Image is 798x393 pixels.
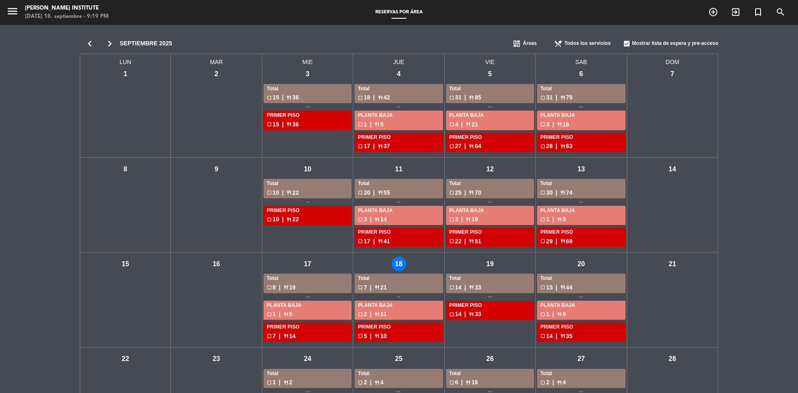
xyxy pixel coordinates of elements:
[540,302,622,310] div: PLANTA BAJA
[540,144,545,149] span: check_box_outline_blank
[623,40,631,47] span: check_box
[449,283,531,292] div: 14 33
[267,180,348,188] div: Total
[574,257,589,271] div: 20
[464,93,466,102] span: |
[540,323,622,331] div: PRIMER PISO
[536,54,627,67] span: SAB
[267,215,348,224] div: 10 22
[300,67,315,82] div: 3
[464,237,466,246] span: |
[358,215,439,224] div: 3 14
[358,237,439,246] div: 17 41
[557,122,562,127] span: restaurant
[279,283,281,292] span: |
[358,370,439,378] div: Total
[560,285,565,290] span: restaurant
[540,285,545,290] span: check_box_outline_blank
[358,228,439,237] div: PRIMER PISO
[118,352,133,366] div: 22
[374,122,379,127] span: restaurant
[286,122,291,127] span: restaurant
[483,257,497,271] div: 19
[540,111,622,120] div: PLANTA BAJA
[483,352,497,366] div: 26
[560,334,565,339] span: restaurant
[370,378,372,387] span: |
[540,378,622,387] div: 2 4
[449,207,531,215] div: PLANTA BAJA
[574,162,589,176] div: 13
[574,352,589,366] div: 27
[560,239,565,244] span: restaurant
[461,378,463,387] span: |
[392,352,406,366] div: 25
[378,190,383,195] span: restaurant
[378,95,383,100] span: restaurant
[358,93,439,102] div: 18 42
[374,334,379,339] span: restaurant
[358,302,439,310] div: PLANTA BAJA
[392,257,406,271] div: 18
[358,85,439,93] div: Total
[374,380,379,385] span: restaurant
[449,188,531,198] div: 25 70
[25,12,108,21] div: [DATE] 18. septiembre - 9:19 PM
[540,228,622,237] div: PRIMER PISO
[358,190,363,195] span: check_box_outline_blank
[267,274,348,283] div: Total
[540,120,622,129] div: 3 16
[449,380,454,385] span: check_box_outline_blank
[627,54,718,67] span: DOM
[665,67,680,82] div: 7
[665,162,680,176] div: 14
[267,122,272,127] span: check_box_outline_blank
[556,331,557,341] span: |
[267,190,272,195] span: check_box_outline_blank
[449,302,531,310] div: PRIMER PISO
[552,309,554,319] span: |
[283,312,288,317] span: restaurant
[464,309,466,319] span: |
[300,257,315,271] div: 17
[557,312,562,317] span: restaurant
[556,93,557,102] span: |
[370,215,372,224] span: |
[523,40,537,48] span: Áreas
[25,4,108,12] div: [PERSON_NAME] Institute
[540,93,622,102] div: 31 79
[449,122,454,127] span: check_box_outline_blank
[358,188,439,198] div: 20 55
[449,133,531,142] div: PRIMER PISO
[556,237,557,246] span: |
[209,162,224,176] div: 9
[449,370,531,378] div: Total
[378,144,383,149] span: restaurant
[279,309,281,319] span: |
[469,239,474,244] span: restaurant
[358,133,439,142] div: PRIMER PISO
[358,274,439,283] div: Total
[286,95,291,100] span: restaurant
[540,141,622,151] div: 28 63
[469,312,474,317] span: restaurant
[286,217,291,222] span: restaurant
[449,93,531,102] div: 31 85
[564,40,611,48] span: Todos los servicios
[267,95,272,100] span: check_box_outline_blank
[100,38,120,49] i: chevron_right
[552,120,554,129] span: |
[540,274,622,283] div: Total
[540,188,622,198] div: 30 74
[370,331,372,341] span: |
[556,283,557,292] span: |
[392,67,406,82] div: 4
[574,67,589,82] div: 6
[560,95,565,100] span: restaurant
[300,352,315,366] div: 24
[469,285,474,290] span: restaurant
[378,239,383,244] span: restaurant
[267,331,348,341] div: 7 14
[267,370,348,378] div: Total
[267,378,348,387] div: 1 2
